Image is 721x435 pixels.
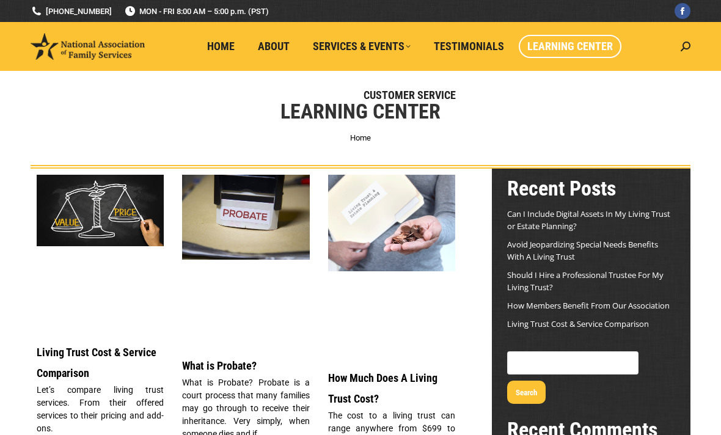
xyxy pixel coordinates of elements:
img: National Association of Family Services [31,33,145,60]
img: Living Trust Service and Price Comparison Blog Image [37,175,164,246]
button: Search [507,381,546,404]
a: Customer Service [355,84,464,107]
span: Customer Service [364,89,456,102]
a: What is Probate? [182,359,257,372]
a: Testimonials [425,35,513,58]
a: Can I Include Digital Assets In My Living Trust or Estate Planning? [507,208,670,232]
h2: Recent Posts [507,175,675,202]
img: Living Trust Cost [328,175,455,271]
a: Home [350,133,371,142]
a: [PHONE_NUMBER] [31,5,112,17]
span: MON - FRI 8:00 AM – 5:00 p.m. (PST) [124,5,269,17]
a: Living Trust Cost [328,175,455,356]
a: Living Trust Cost & Service Comparison [507,318,649,329]
span: Testimonials [434,40,504,53]
span: Learning Center [527,40,613,53]
a: How Much Does A Living Trust Cost? [328,371,437,405]
a: What is Probate? [182,175,309,343]
span: About [258,40,290,53]
a: Living Trust Service and Price Comparison Blog Image [37,175,164,330]
a: About [249,35,298,58]
p: Let’s compare living trust services. From their offered services to their pricing and add-ons. [37,384,164,435]
a: Learning Center [519,35,621,58]
h1: Learning Center [280,98,441,125]
span: Services & Events [313,40,411,53]
a: Should I Hire a Professional Trustee For My Living Trust? [507,269,664,293]
a: Living Trust Cost & Service Comparison [37,346,156,379]
a: Avoid Jeopardizing Special Needs Benefits With A Living Trust [507,239,658,262]
a: Facebook page opens in new window [675,3,690,19]
span: Home [207,40,235,53]
a: Home [199,35,243,58]
img: What is Probate? [182,175,309,260]
a: How Members Benefit From Our Association [507,300,670,311]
